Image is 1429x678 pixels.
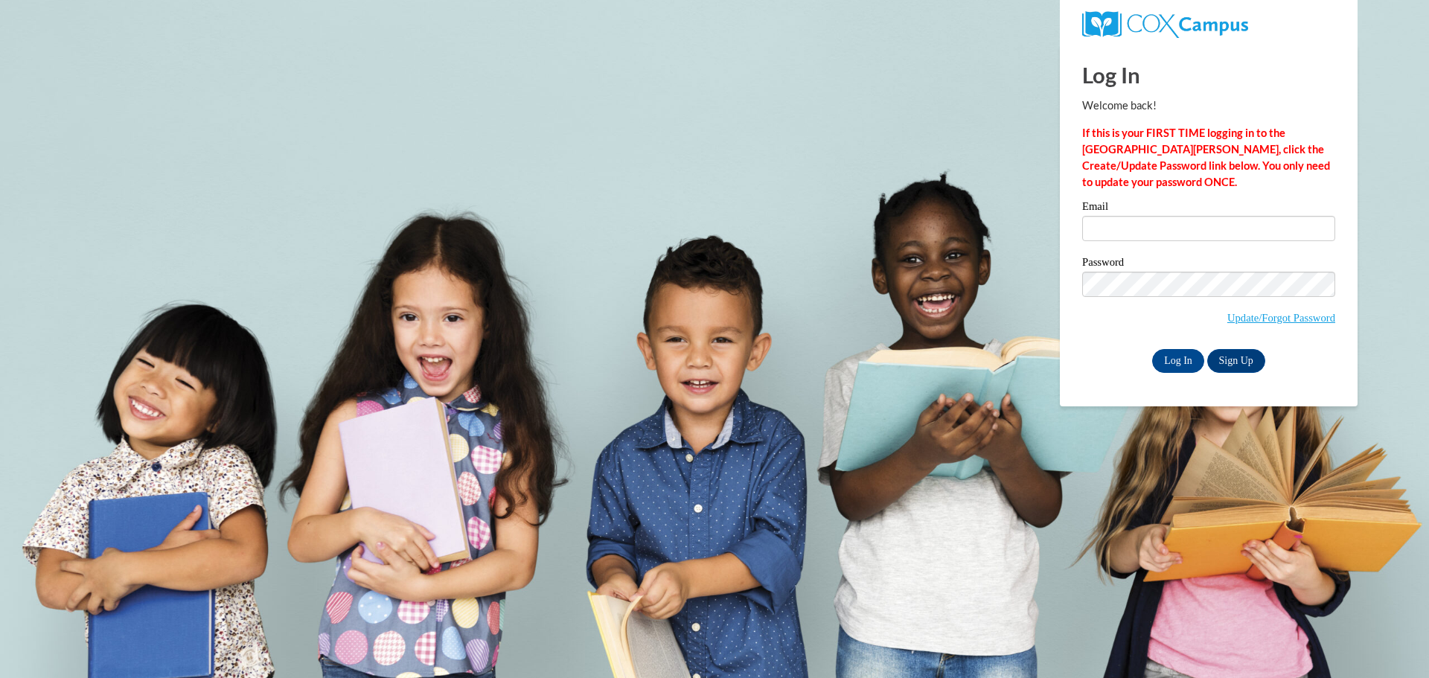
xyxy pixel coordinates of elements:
h1: Log In [1082,60,1335,90]
strong: If this is your FIRST TIME logging in to the [GEOGRAPHIC_DATA][PERSON_NAME], click the Create/Upd... [1082,127,1330,188]
input: Log In [1152,349,1204,373]
label: Password [1082,257,1335,272]
a: Update/Forgot Password [1227,312,1335,324]
label: Email [1082,201,1335,216]
a: COX Campus [1082,17,1248,30]
img: COX Campus [1082,11,1248,38]
p: Welcome back! [1082,97,1335,114]
a: Sign Up [1207,349,1265,373]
